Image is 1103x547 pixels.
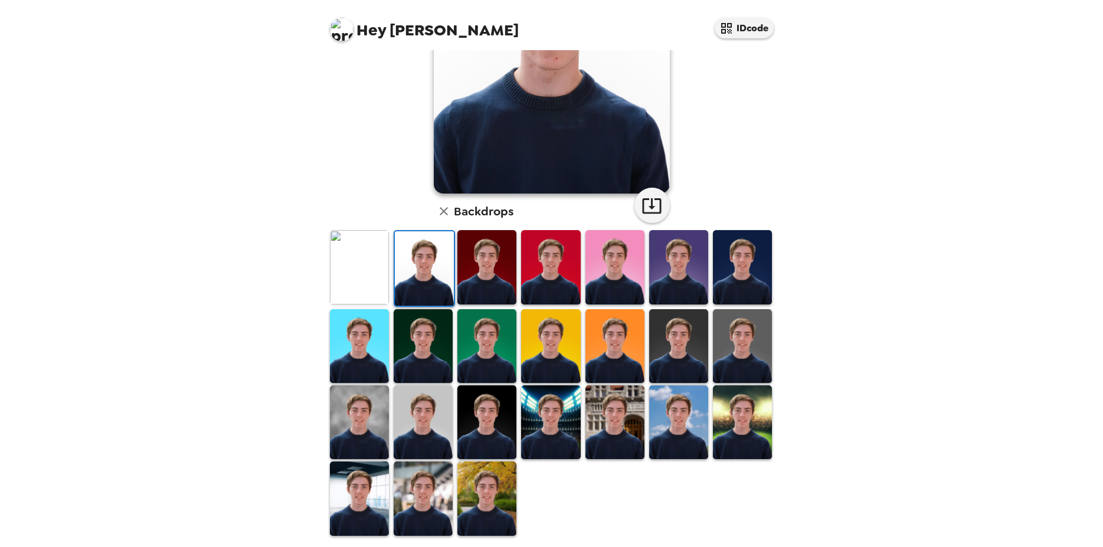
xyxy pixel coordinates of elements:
[454,202,513,221] h6: Backdrops
[330,18,354,41] img: profile pic
[330,12,519,38] span: [PERSON_NAME]
[715,18,774,38] button: IDcode
[356,19,386,41] span: Hey
[330,230,389,304] img: Original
